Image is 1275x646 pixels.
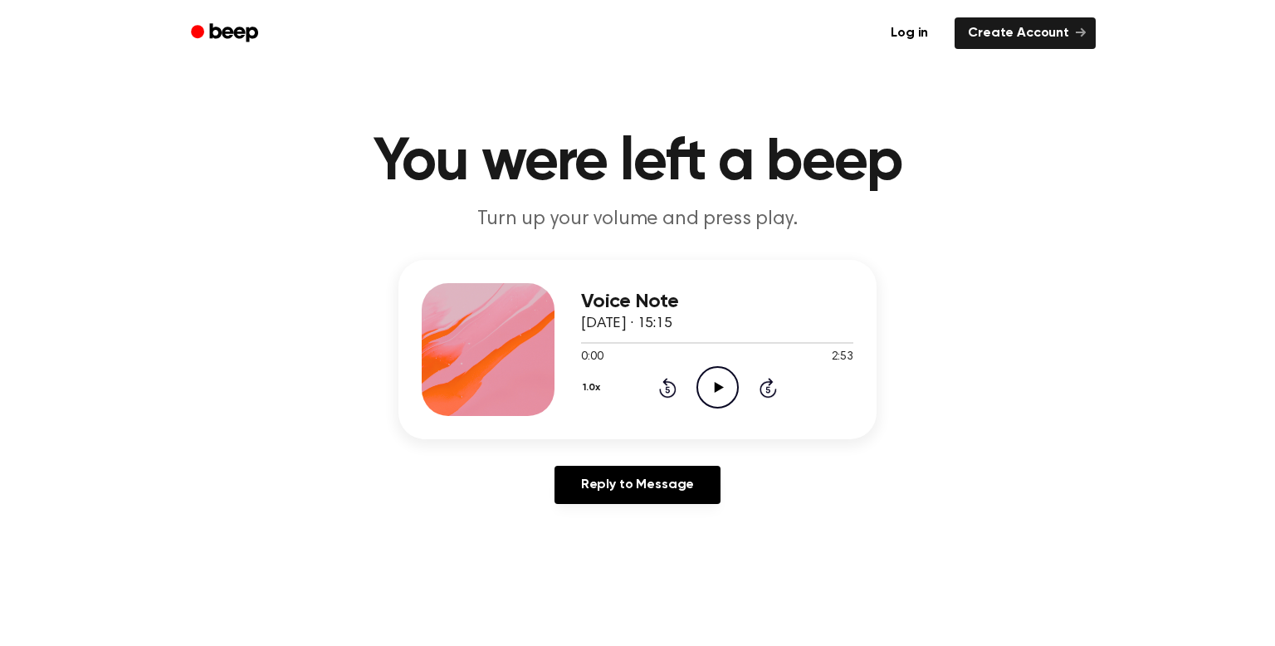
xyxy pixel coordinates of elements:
h1: You were left a beep [212,133,1062,193]
span: [DATE] · 15:15 [581,316,672,331]
a: Beep [179,17,273,50]
p: Turn up your volume and press play. [319,206,956,233]
span: 2:53 [832,349,853,366]
h3: Voice Note [581,291,853,313]
span: 0:00 [581,349,603,366]
a: Create Account [955,17,1096,49]
a: Reply to Message [554,466,721,504]
a: Log in [874,14,945,52]
button: 1.0x [581,374,606,402]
